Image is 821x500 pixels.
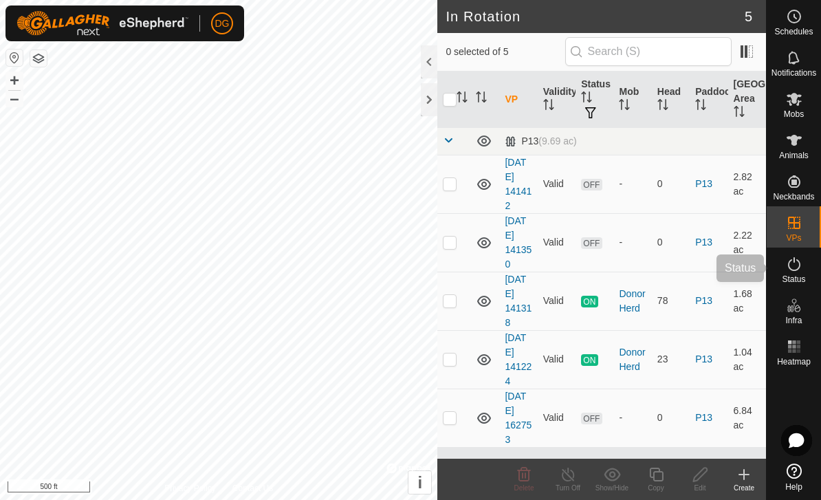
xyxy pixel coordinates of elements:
span: Heatmap [777,358,811,366]
p-sorticon: Activate to sort [581,94,592,105]
span: OFF [581,413,602,424]
span: OFF [581,179,602,191]
span: Help [785,483,802,491]
button: – [6,90,23,107]
img: Gallagher Logo [17,11,188,36]
span: Status [782,275,805,283]
td: 6.84 ac [728,389,766,447]
a: [DATE] 141350 [505,215,532,270]
td: 2.82 ac [728,155,766,213]
a: P13 [695,412,712,423]
div: - [619,411,646,425]
span: ON [581,354,598,366]
th: VP [499,72,537,128]
th: Mob [613,72,651,128]
span: Infra [785,316,802,325]
span: Animals [779,151,809,160]
p-sorticon: Activate to sort [543,101,554,112]
p-sorticon: Activate to sort [619,101,630,112]
a: [DATE] 141318 [505,274,532,328]
td: 23 [652,330,690,389]
div: Create [722,483,766,493]
a: P13 [695,354,712,365]
span: Notifications [771,69,816,77]
div: Edit [678,483,722,493]
div: Turn Off [546,483,590,493]
div: Copy [634,483,678,493]
a: P13 [695,295,712,306]
td: Valid [538,389,576,447]
span: 0 selected of 5 [446,45,565,59]
span: OFF [581,237,602,249]
span: VPs [786,234,801,242]
p-sorticon: Activate to sort [476,94,487,105]
button: Map Layers [30,50,47,67]
div: Donor Herd [619,345,646,374]
th: Paddock [690,72,727,128]
td: 1.68 ac [728,272,766,330]
span: Neckbands [773,193,814,201]
a: P13 [695,237,712,248]
td: Valid [538,330,576,389]
th: [GEOGRAPHIC_DATA] Area [728,72,766,128]
td: Valid [538,213,576,272]
td: 1.04 ac [728,330,766,389]
h2: In Rotation [446,8,744,25]
a: [DATE] 141224 [505,332,532,387]
span: ON [581,296,598,307]
span: (9.69 ac) [538,135,576,146]
div: - [619,235,646,250]
td: 0 [652,155,690,213]
td: 0 [652,389,690,447]
th: Validity [538,72,576,128]
a: Help [767,458,821,497]
a: Privacy Policy [164,482,216,494]
a: P13 [695,178,712,189]
div: - [619,177,646,191]
td: 78 [652,272,690,330]
a: Contact Us [232,482,273,494]
span: Delete [514,484,534,492]
th: Status [576,72,613,128]
td: 0 [652,213,690,272]
button: + [6,72,23,89]
button: i [408,471,431,494]
td: Valid [538,155,576,213]
p-sorticon: Activate to sort [657,101,668,112]
a: [DATE] 141412 [505,157,532,211]
p-sorticon: Activate to sort [734,108,745,119]
th: Head [652,72,690,128]
button: Reset Map [6,50,23,66]
td: 2.22 ac [728,213,766,272]
div: P13 [505,135,576,147]
p-sorticon: Activate to sort [695,101,706,112]
span: i [418,473,423,492]
a: [DATE] 162753 [505,391,532,445]
input: Search (S) [565,37,732,66]
p-sorticon: Activate to sort [457,94,468,105]
div: Show/Hide [590,483,634,493]
span: Mobs [784,110,804,118]
td: Valid [538,272,576,330]
span: DG [215,17,230,31]
span: 5 [745,6,752,27]
span: Schedules [774,28,813,36]
div: Donor Herd [619,287,646,316]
